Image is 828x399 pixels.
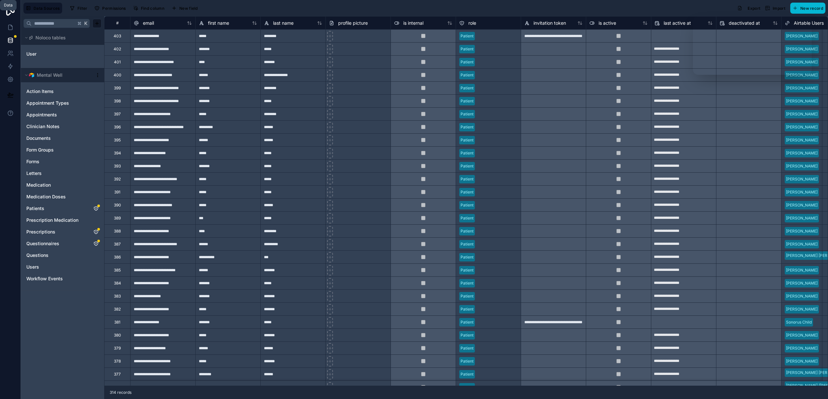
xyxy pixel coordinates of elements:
span: Medication [26,182,51,188]
div: 398 [114,99,121,104]
a: Form Groups [26,147,86,153]
div: [PERSON_NAME] [786,111,818,117]
div: Patient [461,163,474,169]
a: Forms [26,158,86,165]
div: [PERSON_NAME] [786,124,818,130]
span: Appointment Types [26,100,69,106]
div: 388 [114,229,121,234]
div: [PERSON_NAME] [786,137,818,143]
div: 385 [114,268,121,273]
div: Patient [461,215,474,221]
div: [PERSON_NAME] [786,85,818,91]
button: New record [790,3,825,14]
span: New record [800,6,823,11]
span: Users [26,264,39,270]
div: Medication [23,180,102,190]
div: Action Items [23,86,102,97]
span: Noloco tables [35,34,66,41]
span: Form Groups [26,147,54,153]
span: Mental Well [37,72,62,78]
div: 397 [114,112,121,117]
div: 378 [114,359,121,364]
div: Patients [23,203,102,214]
a: Patients [26,205,86,212]
div: [PERSON_NAME] [786,189,818,195]
div: 403 [114,33,121,39]
button: Data Sources [23,3,62,14]
a: Questionnaires [26,240,86,247]
div: Patient [461,150,474,156]
div: Patient [461,332,474,338]
button: Permissions [92,3,128,13]
div: Patient [461,280,474,286]
span: email [143,20,154,26]
div: 380 [114,333,121,338]
div: Patient [461,137,474,143]
div: 379 [114,346,121,351]
span: last name [273,20,294,26]
div: Patient [461,72,474,78]
button: Export [735,3,763,14]
span: User [26,51,36,57]
span: last active at [664,20,691,26]
div: User [23,49,102,59]
div: Patient [461,319,474,325]
a: User [26,51,79,57]
div: [PERSON_NAME] [786,293,818,299]
span: role [468,20,476,26]
div: [PERSON_NAME] [786,202,818,208]
div: 377 [114,372,121,377]
a: Action Items [26,88,86,95]
div: Clinician Notes [23,121,102,132]
span: Patients [26,205,44,212]
div: 383 [114,294,121,299]
div: 390 [114,203,121,208]
div: Form Groups [23,145,102,155]
span: profile picture [338,20,368,26]
div: 384 [114,281,121,286]
div: Patient [461,254,474,260]
span: Filter [77,6,88,11]
span: Workflow Events [26,275,63,282]
div: Questions [23,250,102,260]
div: [PERSON_NAME] [786,72,818,78]
div: Patient [461,358,474,364]
div: 391 [114,190,120,195]
div: [PERSON_NAME] [786,150,818,156]
div: 387 [114,242,121,247]
div: Questionnaires [23,238,102,249]
div: 386 [114,255,121,260]
span: New field [179,6,198,11]
div: Data [4,3,13,8]
div: Patient [461,59,474,65]
div: Patient [461,293,474,299]
div: Prescriptions [23,227,102,237]
div: [PERSON_NAME] [786,280,818,286]
button: Airtable LogoMental Well [23,71,92,80]
span: Prescriptions [26,229,55,235]
div: Patient [461,176,474,182]
a: Questions [26,252,86,259]
a: Prescription Medication [26,217,86,223]
div: [PERSON_NAME] [786,215,818,221]
span: K [84,21,88,26]
div: Patient [461,202,474,208]
div: Patient [461,189,474,195]
span: Appointments [26,112,57,118]
div: 392 [114,177,121,182]
div: Patient [461,124,474,130]
span: Questions [26,252,48,259]
a: Users [26,264,86,270]
div: [PERSON_NAME] [786,358,818,364]
div: Appointment Types [23,98,102,108]
div: [PERSON_NAME] [786,267,818,273]
div: Patient [461,345,474,351]
span: Action Items [26,88,54,95]
a: Documents [26,135,86,141]
div: Patient [461,98,474,104]
span: Data Sources [34,6,60,11]
span: is internal [403,20,423,26]
div: [PERSON_NAME] [786,332,818,338]
button: Find column [131,3,167,13]
div: 401 [114,60,121,65]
